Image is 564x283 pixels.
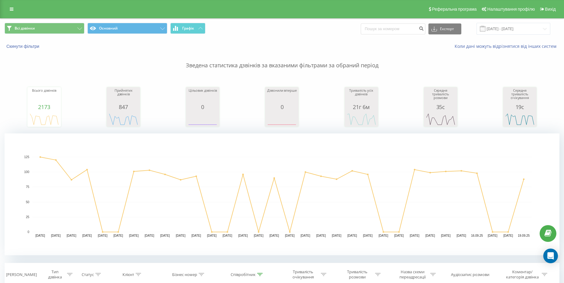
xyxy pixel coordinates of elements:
button: Скинути фільтри [5,44,42,49]
text: [DATE] [425,234,435,237]
text: [DATE] [316,234,326,237]
text: [DATE] [129,234,139,237]
button: Графік [170,23,205,34]
text: 25 [26,215,30,219]
div: Клієнт [122,272,134,277]
div: Коментар/категорія дзвінка [505,269,540,280]
div: Статус [82,272,94,277]
svg: A chart. [108,110,139,128]
svg: A chart. [5,133,559,255]
svg: A chart. [267,110,297,128]
text: 0 [27,230,29,234]
text: [DATE] [160,234,170,237]
text: [DATE] [441,234,451,237]
text: [DATE] [67,234,76,237]
text: [DATE] [456,234,466,237]
div: Назва схеми переадресації [396,269,429,280]
div: 847 [108,104,139,110]
span: Налаштування профілю [487,7,535,12]
text: 100 [24,170,29,174]
text: [DATE] [410,234,420,237]
div: Середня тривалість очікування [505,89,535,104]
a: Коли дані можуть відрізнятися вiд інших систем [455,43,559,49]
div: 19с [505,104,535,110]
span: Вихід [545,7,556,12]
text: [DATE] [254,234,264,237]
text: [DATE] [269,234,279,237]
text: [DATE] [285,234,295,237]
div: Всього дзвінків [29,89,59,104]
svg: A chart. [187,110,218,128]
div: 21г 6м [346,104,377,110]
text: [DATE] [394,234,404,237]
text: [DATE] [51,234,61,237]
div: Дзвонили вперше [267,89,297,104]
text: [DATE] [35,234,45,237]
text: [DATE] [238,234,248,237]
text: 125 [24,155,29,159]
div: Середня тривалість розмови [425,89,456,104]
text: [DATE] [98,234,108,237]
div: Open Intercom Messenger [543,249,558,263]
button: Всі дзвінки [5,23,84,34]
text: [DATE] [145,234,154,237]
svg: A chart. [505,110,535,128]
div: [PERSON_NAME] [6,272,37,277]
button: Основний [87,23,167,34]
div: Прийнятих дзвінків [108,89,139,104]
button: Експорт [428,23,461,34]
text: 75 [26,186,30,189]
text: [DATE] [176,234,186,237]
text: [DATE] [347,234,357,237]
text: [DATE] [332,234,342,237]
div: 0 [267,104,297,110]
div: Тривалість розмови [341,269,374,280]
div: Бізнес номер [172,272,197,277]
text: 16.09.25 [471,234,483,237]
text: [DATE] [191,234,201,237]
svg: A chart. [346,110,377,128]
span: Реферальна програма [432,7,477,12]
div: Тривалість усіх дзвінків [346,89,377,104]
div: Тип дзвінка [45,269,66,280]
text: [DATE] [503,234,513,237]
text: [DATE] [223,234,232,237]
div: Цільових дзвінків [187,89,218,104]
div: 2173 [29,104,59,110]
span: Всі дзвінки [15,26,35,31]
input: Пошук за номером [361,23,425,34]
svg: A chart. [425,110,456,128]
span: Графік [182,26,194,30]
text: [DATE] [378,234,388,237]
div: 0 [187,104,218,110]
text: [DATE] [207,234,217,237]
text: [DATE] [82,234,92,237]
p: Зведена статистика дзвінків за вказаними фільтрами за обраний період [5,49,559,69]
div: Співробітник [231,272,256,277]
text: [DATE] [363,234,373,237]
text: [DATE] [113,234,123,237]
text: [DATE] [488,234,498,237]
div: Аудіозапис розмови [451,272,489,277]
div: Тривалість очікування [287,269,319,280]
text: [DATE] [301,234,310,237]
text: 50 [26,200,30,204]
svg: A chart. [29,110,59,128]
div: 35с [425,104,456,110]
text: 19.09.25 [518,234,530,237]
